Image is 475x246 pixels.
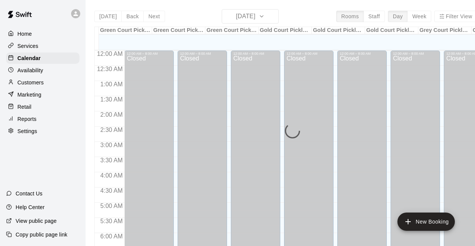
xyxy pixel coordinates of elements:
[98,203,125,209] span: 5:00 AM
[17,54,41,62] p: Calendar
[286,52,331,56] div: 12:00 AM – 8:00 AM
[6,40,79,52] a: Services
[98,157,125,163] span: 3:30 AM
[17,42,38,50] p: Services
[418,27,472,34] div: Grey Court Pickleball #1
[16,203,44,211] p: Help Center
[233,52,278,56] div: 12:00 AM – 8:00 AM
[99,27,152,34] div: Green Court Pickleball #1
[95,66,125,72] span: 12:30 AM
[6,77,79,88] a: Customers
[180,52,225,56] div: 12:00 AM – 8:00 AM
[259,27,312,34] div: Gold Court Pickleball #1
[98,218,125,224] span: 5:30 AM
[98,111,125,118] span: 2:00 AM
[98,96,125,103] span: 1:30 AM
[98,127,125,133] span: 2:30 AM
[6,28,79,40] a: Home
[6,125,79,137] a: Settings
[16,217,57,225] p: View public page
[95,51,125,57] span: 12:00 AM
[6,52,79,64] a: Calendar
[17,91,41,98] p: Marketing
[98,233,125,240] span: 6:00 AM
[98,142,125,148] span: 3:00 AM
[17,30,32,38] p: Home
[98,187,125,194] span: 4:30 AM
[17,103,32,111] p: Retail
[6,89,79,100] a: Marketing
[205,27,259,34] div: Green Court Pickleball #3
[17,127,37,135] p: Settings
[6,65,79,76] a: Availability
[98,81,125,87] span: 1:00 AM
[152,27,205,34] div: Green Court Pickleball #2
[17,115,37,123] p: Reports
[365,27,418,34] div: Gold Court Pickleball #3
[127,52,172,56] div: 12:00 AM – 8:00 AM
[16,231,67,238] p: Copy public page link
[312,27,365,34] div: Gold Court Pickleball #2
[393,52,438,56] div: 12:00 AM – 8:00 AM
[17,67,43,74] p: Availability
[16,190,43,197] p: Contact Us
[340,52,384,56] div: 12:00 AM – 8:00 AM
[6,113,79,125] a: Reports
[17,79,44,86] p: Customers
[397,213,455,231] button: add
[6,101,79,113] a: Retail
[98,172,125,179] span: 4:00 AM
